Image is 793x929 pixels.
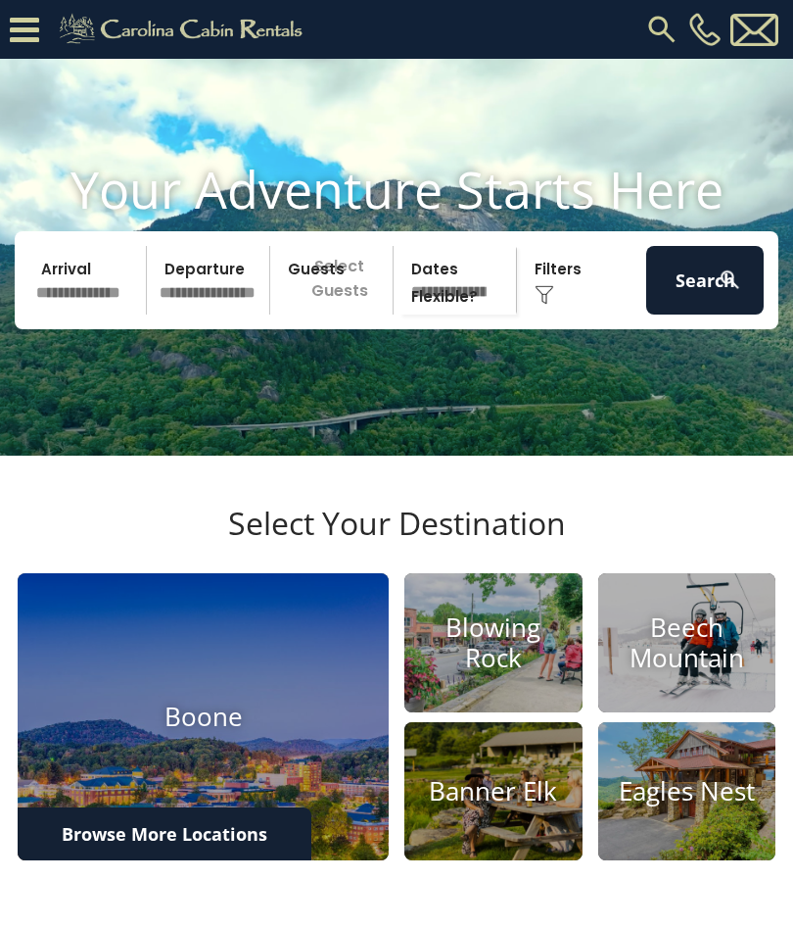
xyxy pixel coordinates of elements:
h1: Your Adventure Starts Here [15,159,778,220]
a: Browse More Locations [18,807,311,860]
a: Beech Mountain [598,573,776,712]
p: Select Guests [276,246,393,315]
img: filter--v1.png [535,285,554,305]
a: [PHONE_NUMBER] [684,13,725,46]
h4: Boone [18,702,389,732]
img: search-regular.svg [644,12,679,47]
a: Boone [18,573,389,860]
a: Banner Elk [404,722,583,861]
h3: Select Your Destination [15,505,778,573]
img: search-regular-white.png [718,268,742,292]
button: Search [646,246,764,315]
a: Eagles Nest [598,722,776,861]
img: Khaki-logo.png [49,10,319,49]
h4: Eagles Nest [598,776,776,807]
a: Blowing Rock [404,573,583,712]
h4: Banner Elk [404,776,583,807]
h4: Blowing Rock [404,612,583,673]
h4: Beech Mountain [598,612,776,673]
